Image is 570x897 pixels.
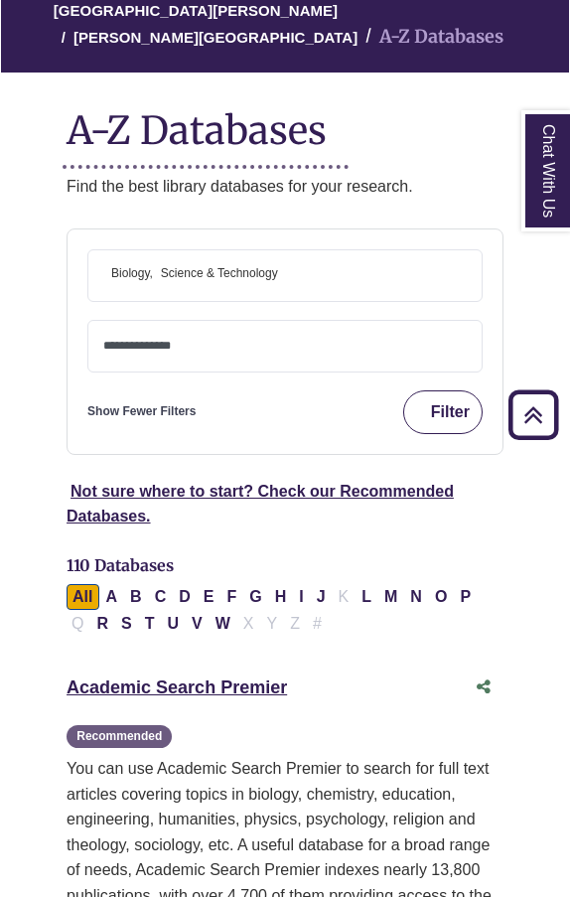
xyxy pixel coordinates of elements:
[100,584,124,610] button: Filter Results A
[198,584,220,610] button: Filter Results E
[403,390,483,434] button: Filter
[356,584,377,610] button: Filter Results L
[73,26,357,46] a: [PERSON_NAME][GEOGRAPHIC_DATA]
[153,264,278,283] li: Science & Technology
[311,584,332,610] button: Filter Results J
[115,611,138,637] button: Filter Results S
[173,584,197,610] button: Filter Results D
[269,584,293,610] button: Filter Results H
[67,92,503,153] h1: A-Z Databases
[103,264,153,283] li: Biology
[186,611,209,637] button: Filter Results V
[103,340,467,356] textarea: Search
[210,611,236,637] button: Filter Results W
[67,587,479,631] div: Alpha-list to filter by first letter of database name
[404,584,428,610] button: Filter Results N
[378,584,403,610] button: Filter Results M
[67,725,172,748] span: Recommended
[220,584,242,610] button: Filter Results F
[91,611,115,637] button: Filter Results R
[161,264,278,283] span: Science & Technology
[282,269,291,285] textarea: Search
[464,669,503,706] button: Share this database
[357,23,503,52] li: A-Z Databases
[454,584,477,610] button: Filter Results P
[501,401,565,428] a: Back to Top
[87,402,196,421] a: Show Fewer Filters
[293,584,309,610] button: Filter Results I
[111,264,153,283] span: Biology
[67,174,503,200] p: Find the best library databases for your research.
[243,584,267,610] button: Filter Results G
[67,483,454,525] a: Not sure where to start? Check our Recommended Databases.
[67,555,174,575] span: 110 Databases
[67,677,287,697] a: Academic Search Premier
[67,584,98,610] button: All
[139,611,161,637] button: Filter Results T
[149,584,173,610] button: Filter Results C
[124,584,148,610] button: Filter Results B
[162,611,186,637] button: Filter Results U
[429,584,453,610] button: Filter Results O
